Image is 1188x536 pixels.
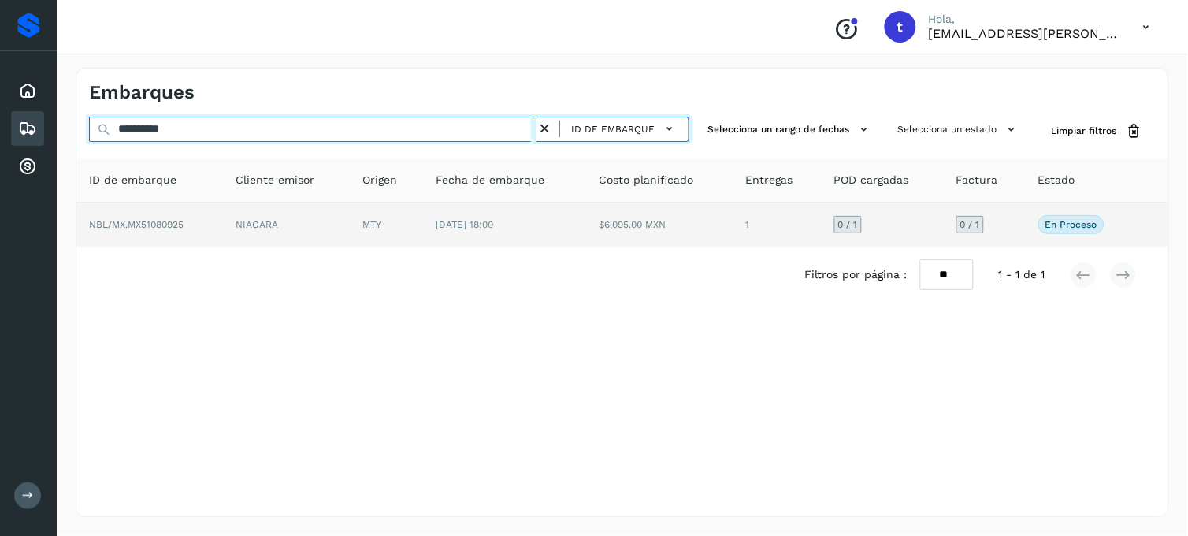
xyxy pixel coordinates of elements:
[436,219,493,230] span: [DATE] 18:00
[999,266,1045,283] span: 1 - 1 de 1
[746,172,793,188] span: Entregas
[960,220,980,229] span: 0 / 1
[223,203,350,247] td: NIAGARA
[436,172,544,188] span: Fecha de embarque
[1052,124,1117,138] span: Limpiar filtros
[733,203,822,247] td: 1
[1038,172,1075,188] span: Estado
[929,13,1118,26] p: Hola,
[1045,219,1097,230] p: En proceso
[834,172,909,188] span: POD cargadas
[702,117,879,143] button: Selecciona un rango de fechas
[571,122,655,136] span: ID de embarque
[566,117,682,140] button: ID de embarque
[600,172,694,188] span: Costo planificado
[362,172,397,188] span: Origen
[838,220,858,229] span: 0 / 1
[89,219,184,230] span: NBL/MX.MX51080925
[587,203,733,247] td: $6,095.00 MXN
[956,172,998,188] span: Factura
[804,266,908,283] span: Filtros por página :
[892,117,1027,143] button: Selecciona un estado
[11,73,44,108] div: Inicio
[89,81,195,104] h4: Embarques
[89,172,176,188] span: ID de embarque
[11,149,44,184] div: Cuentas por cobrar
[350,203,423,247] td: MTY
[236,172,314,188] span: Cliente emisor
[929,26,1118,41] p: transportes.lg.lozano@gmail.com
[11,111,44,146] div: Embarques
[1039,117,1156,146] button: Limpiar filtros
